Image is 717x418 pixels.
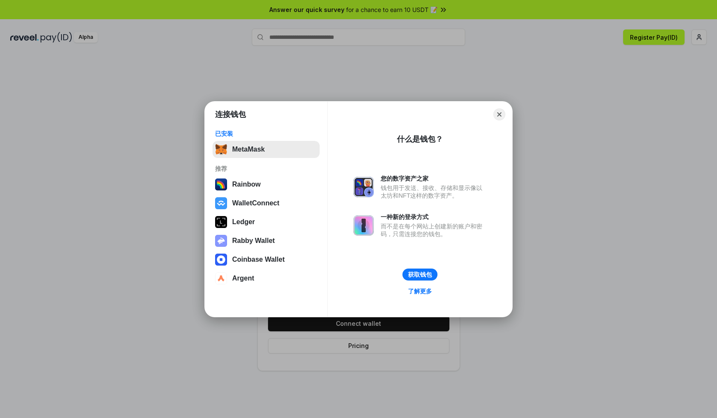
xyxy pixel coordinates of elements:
[215,178,227,190] img: svg+xml,%3Csvg%20width%3D%22120%22%20height%3D%22120%22%20viewBox%3D%220%200%20120%20120%22%20fil...
[215,216,227,228] img: svg+xml,%3Csvg%20xmlns%3D%22http%3A%2F%2Fwww.w3.org%2F2000%2Fsvg%22%20width%3D%2228%22%20height%3...
[215,254,227,266] img: svg+xml,%3Csvg%20width%3D%2228%22%20height%3D%2228%22%20viewBox%3D%220%200%2028%2028%22%20fill%3D...
[215,143,227,155] img: svg+xml,%3Csvg%20fill%3D%22none%22%20height%3D%2233%22%20viewBox%3D%220%200%2035%2033%22%20width%...
[215,272,227,284] img: svg+xml,%3Csvg%20width%3D%2228%22%20height%3D%2228%22%20viewBox%3D%220%200%2028%2028%22%20fill%3D...
[213,141,320,158] button: MetaMask
[232,275,254,282] div: Argent
[353,177,374,197] img: svg+xml,%3Csvg%20xmlns%3D%22http%3A%2F%2Fwww.w3.org%2F2000%2Fsvg%22%20fill%3D%22none%22%20viewBox...
[381,222,487,238] div: 而不是在每个网站上创建新的账户和密码，只需连接您的钱包。
[402,269,437,281] button: 获取钱包
[213,232,320,249] button: Rabby Wallet
[408,287,432,295] div: 了解更多
[232,256,285,263] div: Coinbase Wallet
[232,181,261,188] div: Rainbow
[397,134,443,144] div: 什么是钱包？
[381,213,487,221] div: 一种新的登录方式
[215,165,317,172] div: 推荐
[232,218,255,226] div: Ledger
[213,176,320,193] button: Rainbow
[232,146,265,153] div: MetaMask
[215,197,227,209] img: svg+xml,%3Csvg%20width%3D%2228%22%20height%3D%2228%22%20viewBox%3D%220%200%2028%2028%22%20fill%3D...
[493,108,505,120] button: Close
[215,130,317,137] div: 已安装
[213,213,320,231] button: Ledger
[381,184,487,199] div: 钱包用于发送、接收、存储和显示像以太坊和NFT这样的数字资产。
[232,237,275,245] div: Rabby Wallet
[353,215,374,236] img: svg+xml,%3Csvg%20xmlns%3D%22http%3A%2F%2Fwww.w3.org%2F2000%2Fsvg%22%20fill%3D%22none%22%20viewBox...
[408,271,432,278] div: 获取钱包
[213,195,320,212] button: WalletConnect
[215,109,246,120] h1: 连接钱包
[213,251,320,268] button: Coinbase Wallet
[215,235,227,247] img: svg+xml,%3Csvg%20xmlns%3D%22http%3A%2F%2Fwww.w3.org%2F2000%2Fsvg%22%20fill%3D%22none%22%20viewBox...
[403,286,437,297] a: 了解更多
[232,199,280,207] div: WalletConnect
[381,175,487,182] div: 您的数字资产之家
[213,270,320,287] button: Argent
